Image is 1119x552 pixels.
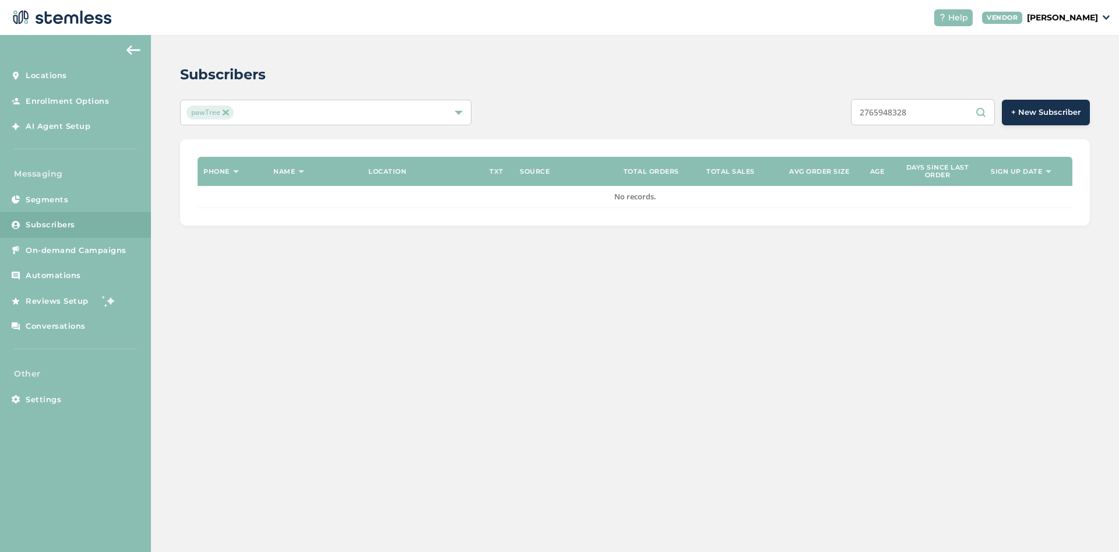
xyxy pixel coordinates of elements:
[1061,496,1119,552] iframe: Chat Widget
[896,164,979,179] label: Days since last order
[273,168,295,175] label: Name
[1046,170,1051,173] img: icon-sort-1e1d7615.svg
[789,168,849,175] label: Avg order size
[223,110,228,115] img: icon-close-accent-8a337256.svg
[26,219,75,231] span: Subscribers
[186,106,233,119] span: pawTree
[233,170,239,173] img: icon-sort-1e1d7615.svg
[948,12,968,24] span: Help
[870,168,885,175] label: Age
[1011,107,1081,118] span: + New Subscriber
[26,321,86,332] span: Conversations
[1027,12,1098,24] p: [PERSON_NAME]
[26,394,61,406] span: Settings
[991,168,1042,175] label: Sign up date
[26,296,89,307] span: Reviews Setup
[624,168,679,175] label: Total orders
[26,270,81,282] span: Automations
[368,168,406,175] label: Location
[126,45,140,55] img: icon-arrow-back-accent-c549486e.svg
[26,194,68,206] span: Segments
[939,14,946,21] img: icon-help-white-03924b79.svg
[298,170,304,173] img: icon-sort-1e1d7615.svg
[851,99,995,125] input: Search
[706,168,755,175] label: Total sales
[26,245,126,256] span: On-demand Campaigns
[614,191,656,202] span: No records.
[26,121,90,132] span: AI Agent Setup
[203,168,230,175] label: Phone
[1103,15,1110,20] img: icon_down-arrow-small-66adaf34.svg
[1002,100,1090,125] button: + New Subscriber
[9,6,112,29] img: logo-dark-0685b13c.svg
[180,64,266,85] h2: Subscribers
[97,289,121,312] img: glitter-stars-b7820f95.gif
[982,12,1022,24] div: VENDOR
[520,168,550,175] label: Source
[26,70,67,82] span: Locations
[26,96,109,107] span: Enrollment Options
[490,168,504,175] label: TXT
